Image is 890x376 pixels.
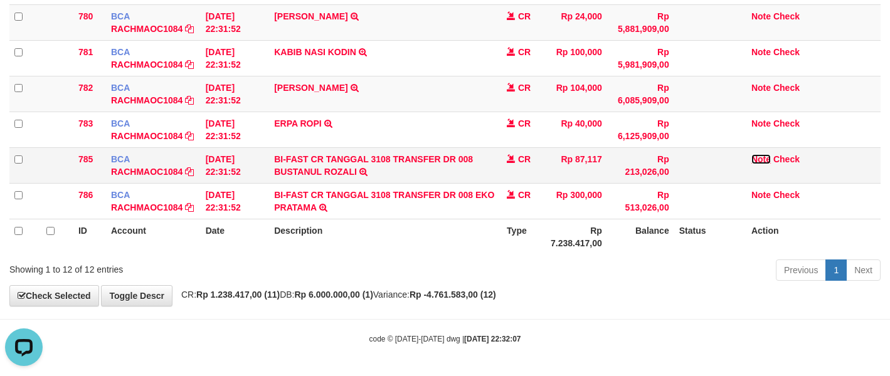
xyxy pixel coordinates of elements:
span: 782 [78,83,93,93]
strong: Rp -4.761.583,00 (12) [410,290,496,300]
a: RACHMAOC1084 [111,167,183,177]
th: ID [73,219,106,254]
a: Note [751,118,771,128]
span: CR [518,47,531,57]
span: BCA [111,154,130,164]
td: Rp 24,000 [546,4,607,40]
a: ERPA ROPI [274,118,321,128]
td: Rp 100,000 [546,40,607,76]
span: CR [518,154,531,164]
a: 1 [825,259,847,281]
a: Check [773,47,800,57]
strong: [DATE] 22:32:07 [464,335,521,343]
div: Showing 1 to 12 of 12 entries [9,258,361,276]
a: Check [773,118,800,128]
th: Balance [607,219,674,254]
a: RACHMAOC1084 [111,60,183,70]
a: Copy RACHMAOC1084 to clipboard [185,60,194,70]
td: Rp 5,981,909,00 [607,40,674,76]
td: [DATE] 22:31:52 [201,76,270,112]
th: Status [674,219,746,254]
span: CR [518,11,531,21]
td: Rp 213,026,00 [607,147,674,183]
a: RACHMAOC1084 [111,131,183,141]
a: Check [773,11,800,21]
a: Note [751,154,771,164]
a: Note [751,83,771,93]
a: RACHMAOC1084 [111,24,183,34]
span: CR: DB: Variance: [175,290,496,300]
a: Previous [776,259,826,281]
a: BI-FAST CR TANGGAL 3108 TRANSFER DR 008 BUSTANUL ROZALI [274,154,473,177]
a: KABIB NASI KODIN [274,47,356,57]
a: Check [773,190,800,200]
span: BCA [111,11,130,21]
strong: Rp 6.000.000,00 (1) [295,290,373,300]
td: Rp 300,000 [546,183,607,219]
a: Copy RACHMAOC1084 to clipboard [185,167,194,177]
a: [PERSON_NAME] [274,83,347,93]
th: Account [106,219,201,254]
td: Rp 5,881,909,00 [607,4,674,40]
span: CR [518,190,531,200]
span: CR [518,118,531,128]
a: Copy RACHMAOC1084 to clipboard [185,24,194,34]
a: Toggle Descr [101,285,172,306]
span: BCA [111,118,130,128]
a: Copy RACHMAOC1084 to clipboard [185,95,194,105]
span: 783 [78,118,93,128]
a: [PERSON_NAME] [274,11,347,21]
a: Check [773,83,800,93]
a: Copy RACHMAOC1084 to clipboard [185,202,194,212]
span: 786 [78,190,93,200]
td: Rp 6,085,909,00 [607,76,674,112]
a: Copy RACHMAOC1084 to clipboard [185,131,194,141]
button: Open LiveChat chat widget [5,5,43,43]
a: Next [846,259,881,281]
a: RACHMAOC1084 [111,95,183,105]
td: Rp 40,000 [546,112,607,147]
a: RACHMAOC1084 [111,202,183,212]
td: [DATE] 22:31:52 [201,4,270,40]
a: Check [773,154,800,164]
td: [DATE] 22:31:52 [201,112,270,147]
th: Action [746,219,881,254]
a: BI-FAST CR TANGGAL 3108 TRANSFER DR 008 EKO PRATAMA [274,190,494,212]
th: Rp 7.238.417,00 [546,219,607,254]
span: 785 [78,154,93,164]
th: Date [201,219,270,254]
td: Rp 87,117 [546,147,607,183]
td: [DATE] 22:31:52 [201,40,270,76]
td: [DATE] 22:31:52 [201,147,270,183]
span: BCA [111,190,130,200]
td: Rp 104,000 [546,76,607,112]
a: Note [751,11,771,21]
strong: Rp 1.238.417,00 (11) [196,290,280,300]
span: BCA [111,83,130,93]
span: BCA [111,47,130,57]
td: [DATE] 22:31:52 [201,183,270,219]
a: Check Selected [9,285,99,306]
span: 780 [78,11,93,21]
a: Note [751,47,771,57]
small: code © [DATE]-[DATE] dwg | [369,335,521,343]
td: Rp 6,125,909,00 [607,112,674,147]
span: CR [518,83,531,93]
th: Type [502,219,546,254]
th: Description [269,219,502,254]
a: Note [751,190,771,200]
span: 781 [78,47,93,57]
td: Rp 513,026,00 [607,183,674,219]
